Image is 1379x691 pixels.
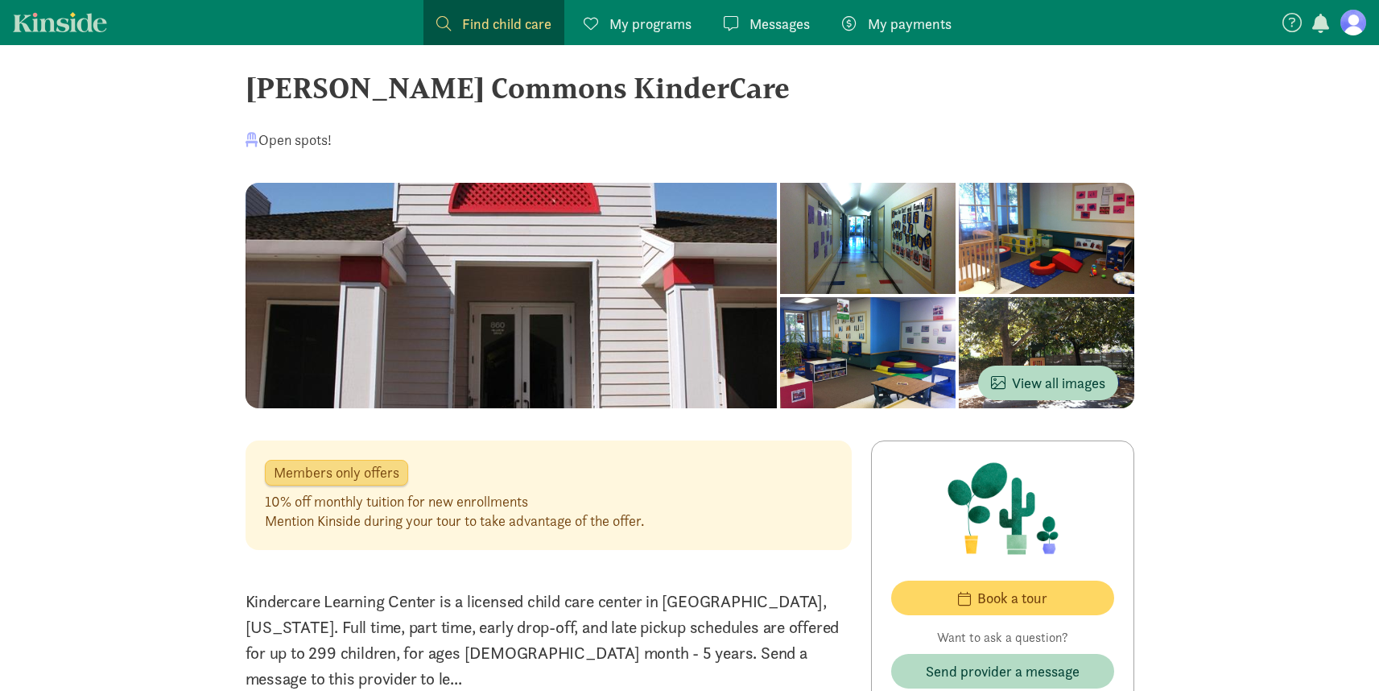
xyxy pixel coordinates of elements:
span: Send provider a message [926,660,1080,682]
span: View all images [991,372,1105,394]
div: Mention Kinside during your tour to take advantage of the offer. [265,511,644,531]
div: [PERSON_NAME] Commons KinderCare [246,66,1134,110]
div: Open spots! [246,129,332,151]
button: Book a tour [891,581,1114,615]
span: Book a tour [977,587,1047,609]
span: My programs [609,13,692,35]
span: Find child care [462,13,551,35]
div: 10% off monthly tuition for new enrollments [265,492,644,511]
button: Send provider a message [891,654,1114,689]
span: Messages [749,13,810,35]
span: My payments [868,13,952,35]
p: Want to ask a question? [891,628,1114,648]
button: View all images [978,366,1118,400]
a: Kinside [13,12,107,32]
span: Members only offers [274,465,399,480]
